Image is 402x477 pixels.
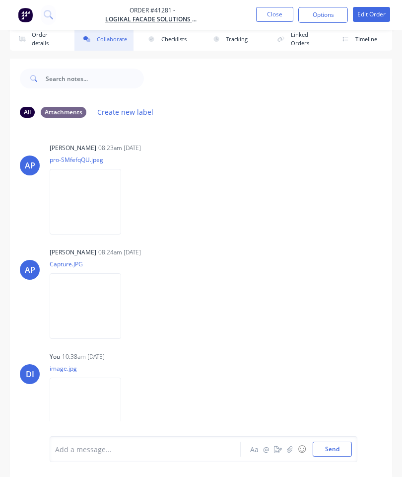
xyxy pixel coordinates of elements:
[41,107,86,118] div: Attachments
[260,443,272,455] button: @
[204,28,263,51] button: Tracking
[50,260,131,268] p: Capture.JPG
[46,69,144,88] input: Search notes...
[10,28,68,51] button: Order details
[313,442,352,457] button: Send
[98,248,141,257] div: 08:24am [DATE]
[248,443,260,455] button: Aa
[98,144,141,153] div: 08:23am [DATE]
[50,144,96,153] div: [PERSON_NAME]
[62,352,105,361] div: 10:38am [DATE]
[105,15,200,24] a: Logikal Facade Solutions Pty Ltd
[353,7,390,22] button: Edit Order
[20,107,35,118] div: All
[50,248,96,257] div: [PERSON_NAME]
[50,364,131,373] p: image.jpg
[139,28,198,51] button: Checklists
[92,105,159,119] button: Create new label
[256,7,293,22] button: Close
[298,7,348,23] button: Options
[26,368,34,380] div: DI
[268,28,327,51] button: Linked Orders
[25,159,35,171] div: AP
[50,352,60,361] div: You
[18,7,33,22] img: Factory
[105,6,200,15] span: Order #41281 -
[50,156,131,164] p: pro-SMfefqQU.jpeg
[74,28,133,51] button: Collaborate
[334,28,392,51] button: Timeline
[25,264,35,276] div: AP
[296,443,308,455] button: ☺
